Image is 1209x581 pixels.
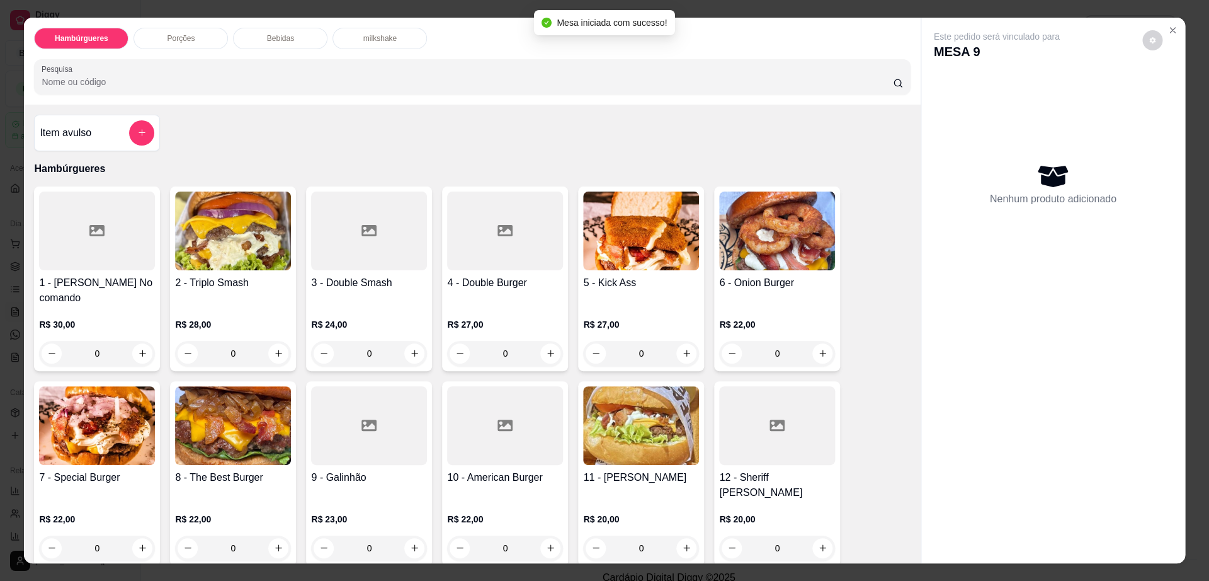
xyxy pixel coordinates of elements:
[175,513,291,526] p: R$ 22,00
[167,33,195,43] p: Porções
[175,192,291,270] img: product-image
[934,43,1060,60] p: MESA 9
[447,513,563,526] p: R$ 22,00
[40,125,91,141] h4: Item avulso
[39,386,155,465] img: product-image
[719,470,835,500] h4: 12 - Sheriff [PERSON_NAME]
[175,275,291,290] h4: 2 - Triplo Smash
[719,318,835,331] p: R$ 22,00
[39,318,155,331] p: R$ 30,00
[583,386,699,465] img: product-image
[311,470,427,485] h4: 9 - Galinhão
[719,513,835,526] p: R$ 20,00
[34,161,911,176] p: Hambúrgueres
[447,318,563,331] p: R$ 27,00
[42,76,893,88] input: Pesquisa
[39,275,155,306] h4: 1 - [PERSON_NAME] No comando
[1162,20,1183,40] button: Close
[557,18,667,28] span: Mesa iniciada com sucesso!
[39,470,155,485] h4: 7 - Special Burger
[55,33,108,43] p: Hambúrgueres
[583,318,699,331] p: R$ 27,00
[311,318,427,331] p: R$ 24,00
[311,513,427,526] p: R$ 23,00
[934,30,1060,43] p: Este pedido será vinculado para
[542,18,552,28] span: check-circle
[39,513,155,526] p: R$ 22,00
[175,386,291,465] img: product-image
[129,120,154,146] button: add-separate-item
[175,470,291,485] h4: 8 - The Best Burger
[583,513,699,526] p: R$ 20,00
[363,33,397,43] p: milkshake
[267,33,294,43] p: Bebidas
[42,64,77,74] label: Pesquisa
[583,275,699,290] h4: 5 - Kick Ass
[719,192,835,270] img: product-image
[311,275,427,290] h4: 3 - Double Smash
[447,275,563,290] h4: 4 - Double Burger
[447,470,563,485] h4: 10 - American Burger
[1142,30,1162,50] button: decrease-product-quantity
[175,318,291,331] p: R$ 28,00
[990,192,1116,207] p: Nenhum produto adicionado
[583,470,699,485] h4: 11 - [PERSON_NAME]
[719,275,835,290] h4: 6 - Onion Burger
[583,192,699,270] img: product-image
